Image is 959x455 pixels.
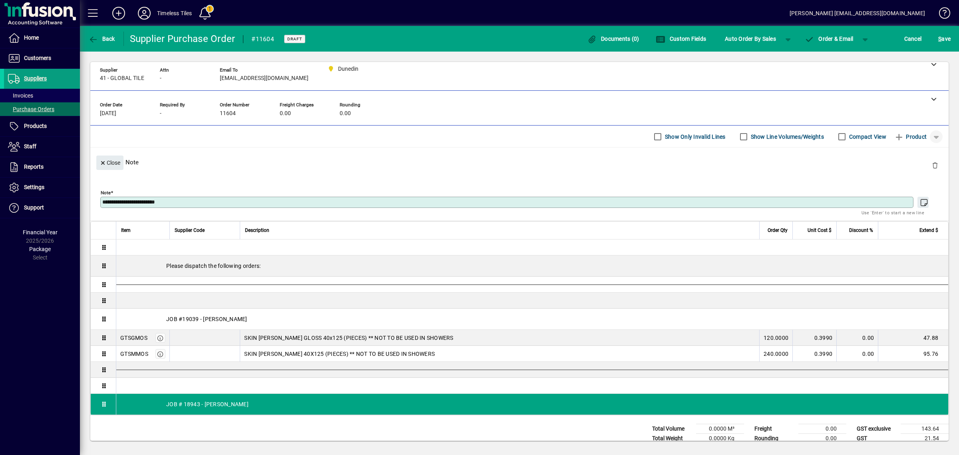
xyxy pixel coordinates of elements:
button: Add [106,6,131,20]
span: [DATE] [100,110,116,117]
td: 21.54 [901,434,949,443]
span: Documents (0) [587,36,639,42]
span: Invoices [8,92,33,99]
button: Profile [131,6,157,20]
mat-label: Note [101,190,111,196]
div: #11604 [251,33,274,46]
td: Rounding [750,434,798,443]
span: Order Qty [768,226,788,235]
a: Customers [4,48,80,68]
mat-hint: Use 'Enter' to start a new line [862,208,924,217]
td: 143.64 [901,424,949,434]
span: Unit Cost $ [808,226,832,235]
td: 47.88 [878,330,948,346]
td: 120.0000 [759,330,792,346]
span: Products [24,123,47,129]
span: Package [29,246,51,252]
span: Auto Order By Sales [725,32,776,45]
span: Extend $ [919,226,938,235]
button: Product [890,130,931,144]
label: Show Only Invalid Lines [663,133,726,141]
span: 41 - GLOBAL TILE [100,75,144,82]
div: Please dispatch the following orders: [116,255,948,276]
app-page-header-button: Delete [925,162,945,169]
td: 240.0000 [759,346,792,362]
span: Home [24,34,39,41]
a: Knowledge Base [933,2,949,28]
div: GTSMMOS [120,350,148,358]
td: 0.00 [798,424,846,434]
span: 0.00 [340,110,351,117]
a: Support [4,198,80,218]
td: 0.00 [836,346,878,362]
span: - [160,110,161,117]
span: Support [24,204,44,211]
td: 0.0000 M³ [696,424,744,434]
button: Auto Order By Sales [721,32,780,46]
td: GST exclusive [853,424,901,434]
button: Order & Email [801,32,858,46]
td: 0.3990 [792,330,836,346]
span: Draft [287,36,302,42]
span: Staff [24,143,36,150]
span: Custom Fields [656,36,706,42]
button: Close [96,156,123,170]
td: 0.0000 Kg [696,434,744,443]
a: Home [4,28,80,48]
span: - [160,75,161,82]
td: 95.76 [878,346,948,362]
a: Reports [4,157,80,177]
span: SKIN [PERSON_NAME] GLOSS 40x125 (PIECES) ** NOT TO BE USED IN SHOWERS [244,334,453,342]
span: SKIN [PERSON_NAME] 40X125 (PIECES) ** NOT TO BE USED IN SHOWERS [244,350,435,358]
span: Suppliers [24,75,47,82]
td: Freight [750,424,798,434]
app-page-header-button: Close [94,159,125,166]
label: Show Line Volumes/Weights [749,133,824,141]
span: Supplier Code [175,226,205,235]
span: Item [121,226,131,235]
span: Close [99,156,120,170]
td: 0.00 [836,330,878,346]
button: Back [86,32,117,46]
span: Reports [24,164,44,170]
span: ave [938,32,951,45]
a: Settings [4,178,80,198]
a: Purchase Orders [4,102,80,116]
span: Purchase Orders [8,106,54,112]
a: Invoices [4,89,80,102]
span: 11604 [220,110,236,117]
div: GTSGMOS [120,334,147,342]
td: 0.3990 [792,346,836,362]
div: Supplier Purchase Order [130,32,235,45]
app-page-header-button: Back [80,32,124,46]
button: Cancel [902,32,924,46]
div: JOB # 18943 - [PERSON_NAME] [116,394,948,415]
div: [PERSON_NAME] [EMAIL_ADDRESS][DOMAIN_NAME] [790,7,925,20]
span: Back [88,36,115,42]
div: JOB #19039 - [PERSON_NAME] [116,309,948,329]
button: Delete [925,156,945,175]
td: GST [853,434,901,443]
span: Order & Email [805,36,854,42]
span: Discount % [849,226,873,235]
span: Financial Year [23,229,58,235]
button: Save [936,32,953,46]
span: 0.00 [280,110,291,117]
div: Timeless Tiles [157,7,192,20]
div: Note [90,148,949,177]
span: Product [894,130,927,143]
span: Customers [24,55,51,61]
button: Documents (0) [585,32,641,46]
td: Total Volume [648,424,696,434]
button: Custom Fields [654,32,708,46]
a: Staff [4,137,80,157]
span: Description [245,226,269,235]
span: [EMAIL_ADDRESS][DOMAIN_NAME] [220,75,308,82]
label: Compact View [848,133,886,141]
span: S [938,36,941,42]
td: 0.00 [798,434,846,443]
span: Settings [24,184,44,190]
span: Cancel [904,32,922,45]
a: Products [4,116,80,136]
td: Total Weight [648,434,696,443]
